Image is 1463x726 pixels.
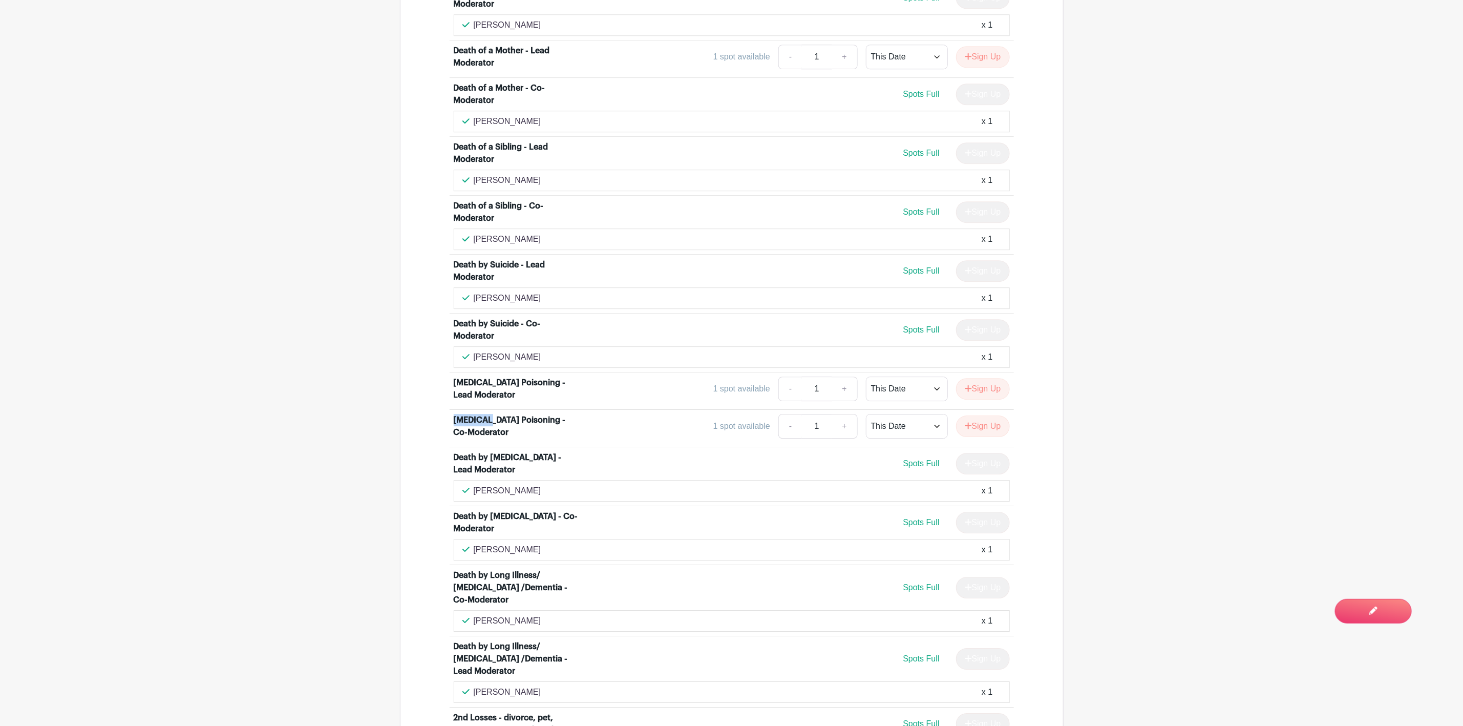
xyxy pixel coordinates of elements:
div: 1 spot available [713,51,770,63]
button: Sign Up [956,416,1010,437]
a: + [832,414,857,439]
p: [PERSON_NAME] [474,292,541,304]
p: [PERSON_NAME] [474,233,541,245]
p: [PERSON_NAME] [474,615,541,627]
div: x 1 [982,19,992,31]
div: x 1 [982,292,992,304]
div: x 1 [982,233,992,245]
a: - [778,45,802,69]
div: Death of a Mother - Lead Moderator [454,45,581,69]
div: Death of a Sibling - Co-Moderator [454,200,581,224]
a: - [778,377,802,401]
div: [MEDICAL_DATA] Poisoning - Co-Moderator [454,414,581,439]
div: x 1 [982,174,992,186]
span: Spots Full [903,208,939,216]
span: Spots Full [903,459,939,468]
span: Spots Full [903,654,939,663]
button: Sign Up [956,46,1010,68]
div: x 1 [982,351,992,363]
div: x 1 [982,115,992,128]
p: [PERSON_NAME] [474,174,541,186]
p: [PERSON_NAME] [474,686,541,698]
span: Spots Full [903,266,939,275]
div: 1 spot available [713,383,770,395]
div: Death of a Sibling - Lead Moderator [454,141,581,165]
div: Death by [MEDICAL_DATA] - Co-Moderator [454,510,581,535]
div: Death by Long Illness/ [MEDICAL_DATA] /Dementia - Co-Moderator [454,569,581,606]
div: Death by Suicide - Co-Moderator [454,318,581,342]
div: Death of a Mother - Co-Moderator [454,82,581,107]
span: Spots Full [903,583,939,592]
span: Spots Full [903,325,939,334]
button: Sign Up [956,378,1010,400]
div: 1 spot available [713,420,770,432]
div: x 1 [982,485,992,497]
p: [PERSON_NAME] [474,544,541,556]
div: Death by Long Illness/ [MEDICAL_DATA] /Dementia - Lead Moderator [454,640,581,677]
div: Death by [MEDICAL_DATA] - Lead Moderator [454,451,581,476]
p: [PERSON_NAME] [474,485,541,497]
p: [PERSON_NAME] [474,19,541,31]
span: Spots Full [903,90,939,98]
p: [PERSON_NAME] [474,351,541,363]
div: x 1 [982,544,992,556]
a: - [778,414,802,439]
p: [PERSON_NAME] [474,115,541,128]
span: Spots Full [903,149,939,157]
div: x 1 [982,686,992,698]
a: + [832,377,857,401]
span: Spots Full [903,518,939,527]
div: Death by Suicide - Lead Moderator [454,259,581,283]
div: [MEDICAL_DATA] Poisoning - Lead Moderator [454,377,581,401]
a: + [832,45,857,69]
div: x 1 [982,615,992,627]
